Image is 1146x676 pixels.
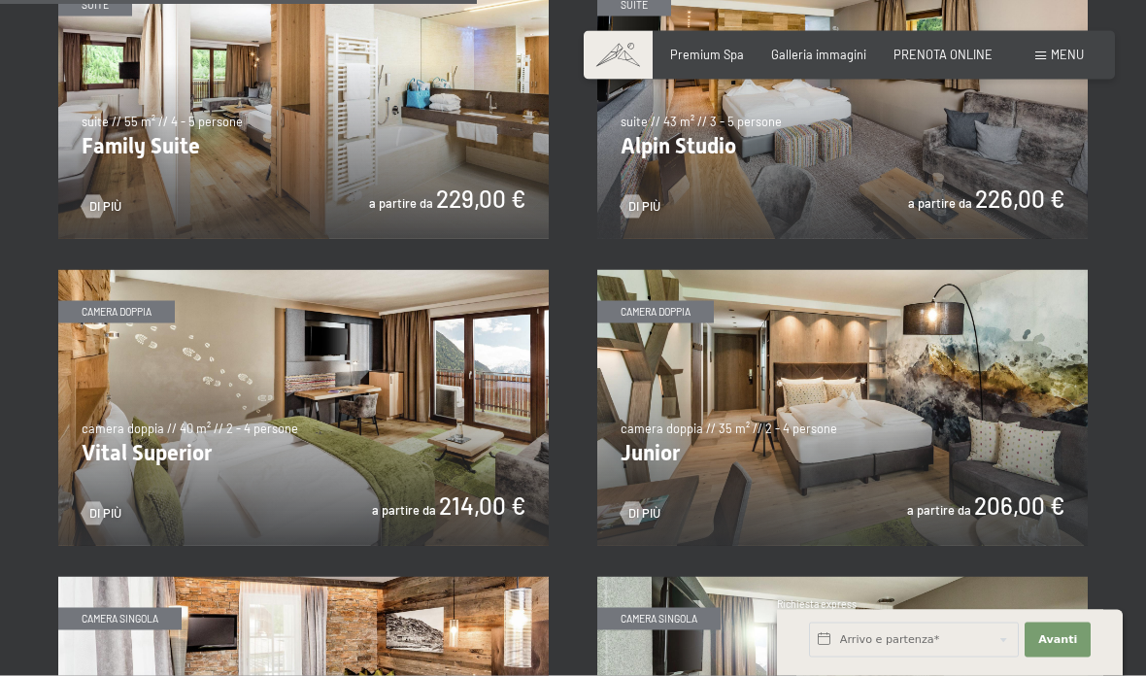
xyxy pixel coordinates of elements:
[597,577,1088,587] a: Single Superior
[621,198,660,216] a: Di più
[1025,623,1091,658] button: Avanti
[58,270,549,546] img: Vital Superior
[1038,632,1077,648] span: Avanti
[628,505,660,523] span: Di più
[771,47,866,62] a: Galleria immagini
[597,270,1088,280] a: Junior
[628,198,660,216] span: Di più
[777,598,857,610] span: Richiesta express
[82,505,121,523] a: Di più
[670,47,744,62] a: Premium Spa
[893,47,993,62] a: PRENOTA ONLINE
[621,505,660,523] a: Di più
[82,198,121,216] a: Di più
[58,270,549,280] a: Vital Superior
[89,198,121,216] span: Di più
[58,577,549,587] a: Single Alpin
[1051,47,1084,62] span: Menu
[89,505,121,523] span: Di più
[597,270,1088,546] img: Junior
